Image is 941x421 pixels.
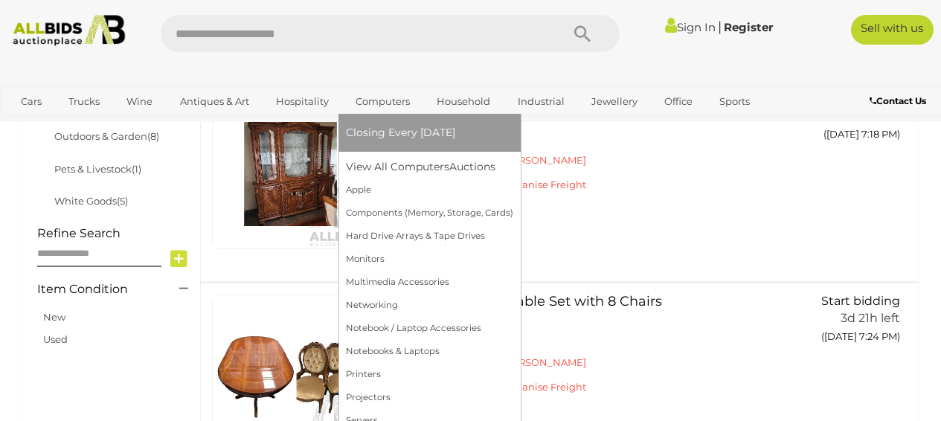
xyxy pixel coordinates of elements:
[665,20,716,34] a: Sign In
[724,20,773,34] a: Register
[545,15,620,52] button: Search
[7,15,131,46] img: Allbids.com.au
[718,19,722,35] span: |
[170,89,259,114] a: Antiques & Art
[117,195,128,207] span: (5)
[11,89,51,114] a: Cars
[54,130,159,142] a: Outdoors & Garden(8)
[266,89,338,114] a: Hospitality
[851,15,934,45] a: Sell with us
[37,283,157,296] h4: Item Condition
[132,163,141,175] span: (1)
[54,163,141,175] a: Pets & Livestock(1)
[870,95,926,106] b: Contact Us
[117,89,162,114] a: Wine
[391,92,788,203] a: Large China Cabinet 54943-3 [GEOGRAPHIC_DATA] [PERSON_NAME] Local Pickup or Buyer to Organise Fre...
[346,89,420,114] a: Computers
[508,89,574,114] a: Industrial
[870,93,930,109] a: Contact Us
[43,333,68,345] a: Used
[821,294,900,308] span: Start bidding
[582,89,647,114] a: Jewellery
[11,114,136,138] a: [GEOGRAPHIC_DATA]
[427,89,500,114] a: Household
[43,311,65,323] a: New
[710,89,759,114] a: Sports
[810,295,904,351] a: Start bidding 3d 21h left ([DATE] 7:24 PM)
[810,92,904,149] a: Start bidding 3d 21h left ([DATE] 7:18 PM)
[37,227,196,240] h4: Refine Search
[391,295,788,405] a: Extendable Dining Table Set with 8 Chairs 54943-2 [GEOGRAPHIC_DATA] [PERSON_NAME] Local Pickup or...
[54,195,128,207] a: White Goods(5)
[59,89,109,114] a: Trucks
[147,130,159,142] span: (8)
[655,89,702,114] a: Office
